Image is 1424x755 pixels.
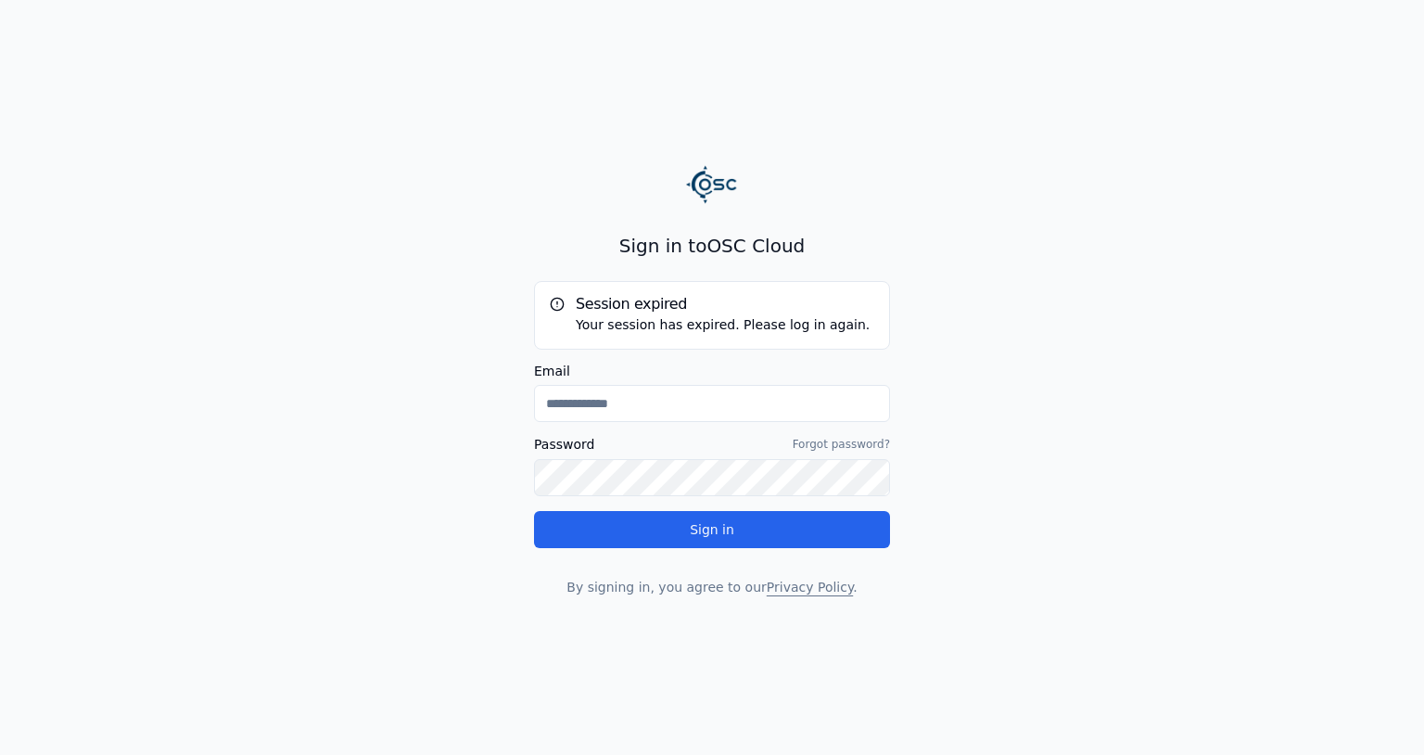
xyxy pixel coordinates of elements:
[534,438,594,451] label: Password
[534,365,890,377] label: Email
[550,297,874,312] h5: Session expired
[767,580,853,595] a: Privacy Policy
[686,159,738,211] img: Logo
[793,437,890,452] a: Forgot password?
[550,315,874,334] div: Your session has expired. Please log in again.
[534,511,890,548] button: Sign in
[534,578,890,596] p: By signing in, you agree to our .
[534,233,890,259] h2: Sign in to OSC Cloud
